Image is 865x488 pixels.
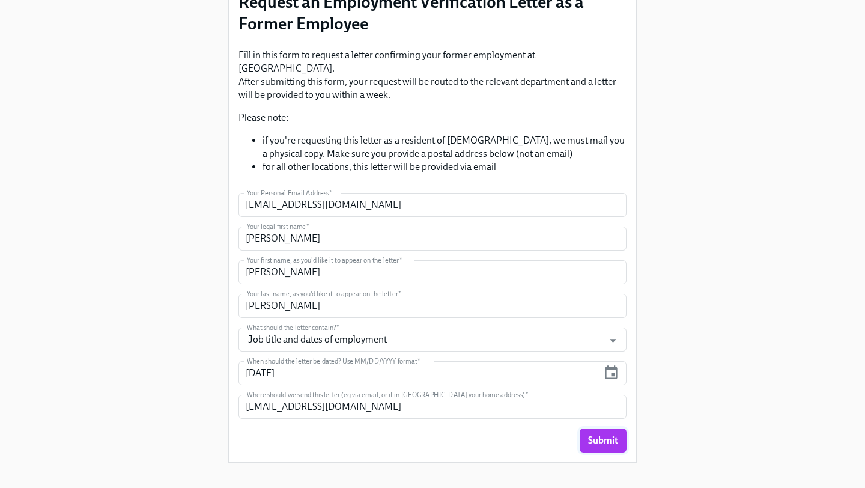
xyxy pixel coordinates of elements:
[263,134,627,160] li: if you're requesting this letter as a resident of [DEMOGRAPHIC_DATA], we must mail you a physical...
[580,429,627,453] button: Submit
[238,361,598,385] input: MM/DD/YYYY
[604,331,622,350] button: Open
[238,49,627,102] p: Fill in this form to request a letter confirming your former employment at [GEOGRAPHIC_DATA]. Aft...
[263,160,627,174] li: for all other locations, this letter will be provided via email
[238,111,627,124] p: Please note:
[588,435,618,447] span: Submit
